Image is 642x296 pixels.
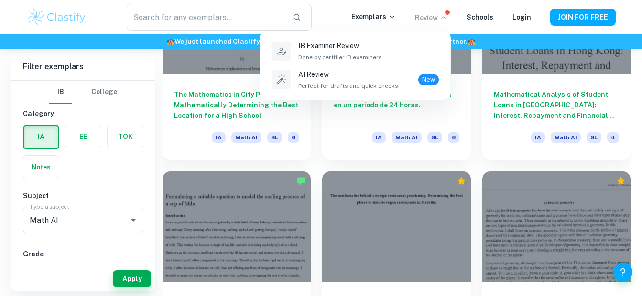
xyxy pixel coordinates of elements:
p: IB Examiner Review [298,41,383,51]
span: Perfect for drafts and quick checks. [298,82,400,90]
a: AI ReviewPerfect for drafts and quick checks.New [270,67,441,92]
a: IB Examiner ReviewDone by certifier IB examiners. [270,39,441,63]
span: Done by certifier IB examiners. [298,53,383,62]
p: AI Review [298,69,400,80]
span: New [418,75,439,85]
